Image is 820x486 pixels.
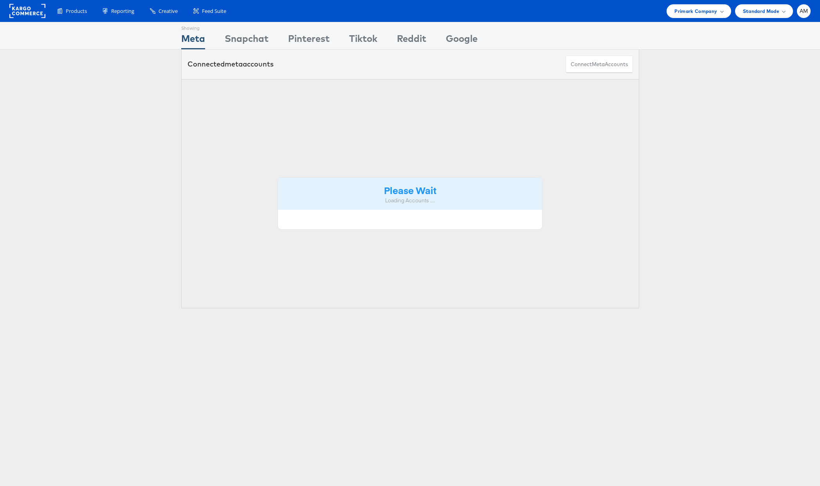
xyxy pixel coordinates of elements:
[181,22,205,32] div: Showing
[592,61,605,68] span: meta
[349,32,377,49] div: Tiktok
[566,56,633,73] button: ConnectmetaAccounts
[384,184,436,196] strong: Please Wait
[202,7,226,15] span: Feed Suite
[800,9,808,14] span: AM
[397,32,426,49] div: Reddit
[284,197,537,204] div: Loading Accounts ....
[225,32,269,49] div: Snapchat
[743,7,779,15] span: Standard Mode
[181,32,205,49] div: Meta
[111,7,134,15] span: Reporting
[674,7,717,15] span: Primark Company
[66,7,87,15] span: Products
[159,7,178,15] span: Creative
[187,59,274,69] div: Connected accounts
[288,32,330,49] div: Pinterest
[446,32,478,49] div: Google
[225,59,243,68] span: meta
